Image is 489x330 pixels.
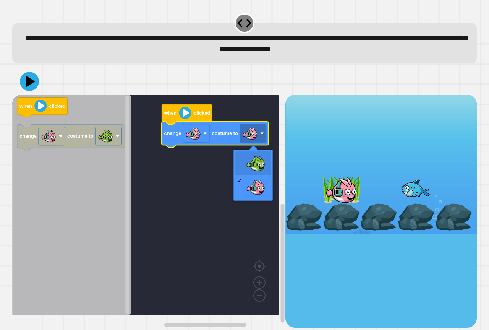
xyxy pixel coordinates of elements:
[164,131,181,137] text: change
[49,103,66,109] text: clicked
[12,95,285,327] div: Blockly Workspace
[246,154,265,173] img: GreenFish
[164,111,177,116] text: when
[246,177,265,197] img: PinkFish
[19,133,37,139] text: change
[194,111,210,116] text: clicked
[212,131,238,137] text: costume to
[19,103,32,109] text: when
[67,133,93,139] text: costume to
